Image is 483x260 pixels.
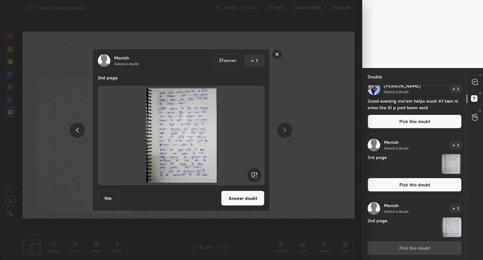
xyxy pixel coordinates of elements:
[384,89,408,94] p: Asked a doubt
[368,202,380,215] img: default.png
[98,191,118,206] button: Skip
[442,218,461,237] img: 1756553239IGU2EM.JPEG
[368,115,462,128] button: Pick this doubt
[442,154,461,174] img: 1756553254Z7YGOO.JPEG
[384,145,408,150] p: Asked a doubt
[368,217,439,237] h4: 2nd page
[368,139,380,151] img: default.png
[384,209,408,214] p: Asked a doubt
[368,178,462,192] button: Pick this doubt
[479,91,481,95] p: D
[368,82,380,95] img: ebb59c65254546d1b022610d2c19c221.jpg
[114,61,139,66] p: Asked a doubt
[368,98,462,111] h4: Good evening ma'am helps sruoh ४२ txen ni evlos lliw tIi p port team said
[221,191,264,206] button: Answer doubt
[368,154,439,174] h4: 3rd page
[98,54,110,67] img: default.png
[384,140,399,145] p: Manish
[384,203,399,208] p: Manish
[457,87,459,91] p: 1
[363,68,387,85] p: Doubts
[105,88,257,183] img: 1756553239IGU2EM.JPEG
[384,83,421,88] p: [PERSON_NAME]
[256,58,258,64] p: 1
[114,55,129,60] p: Manish
[479,73,481,78] p: T
[479,108,481,113] p: G
[457,206,459,210] p: 1
[98,75,264,81] p: 2nd page
[457,143,459,147] p: 1
[215,54,241,67] div: Report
